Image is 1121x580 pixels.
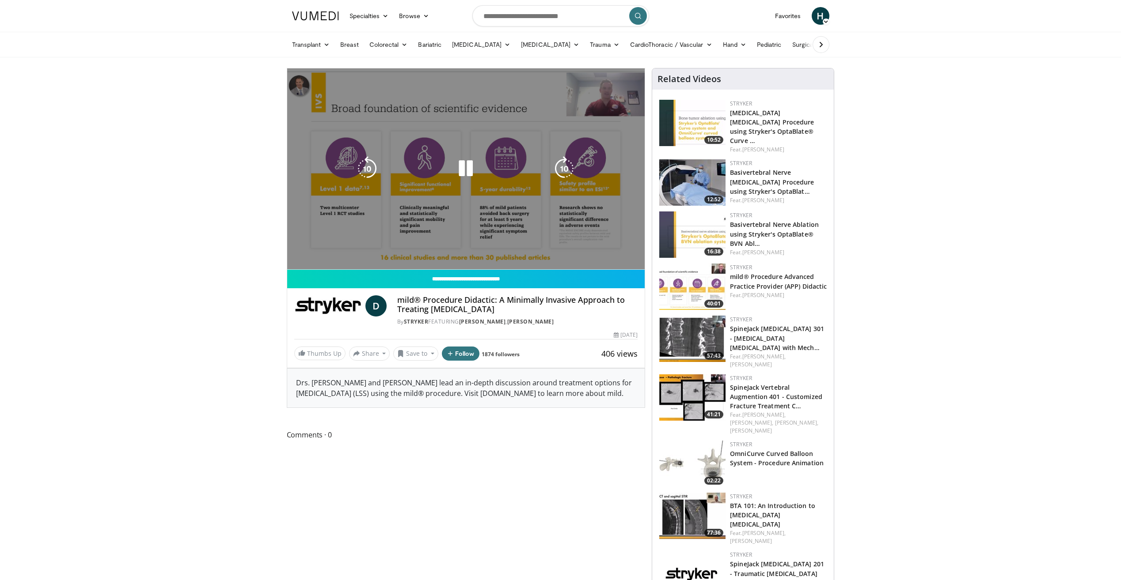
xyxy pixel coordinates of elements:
[404,318,429,325] a: Stryker
[614,331,638,339] div: [DATE]
[397,318,638,326] div: By FEATURING ,
[730,419,773,426] a: [PERSON_NAME],
[659,493,726,539] img: 2a746d60-1db1-48f3-96ea-55919af735f0.150x105_q85_crop-smart_upscale.jpg
[659,100,726,146] a: 10:52
[742,196,784,204] a: [PERSON_NAME]
[659,264,726,310] img: 4f822da0-6aaa-4e81-8821-7a3c5bb607c6.150x105_q85_crop-smart_upscale.jpg
[507,318,554,325] a: [PERSON_NAME]
[730,100,752,107] a: Stryker
[730,374,752,382] a: Stryker
[659,316,726,362] a: 57:43
[659,441,726,487] img: 6ed72550-aece-4dce-88ed-d63958b6dcb3.150x105_q85_crop-smart_upscale.jpg
[335,36,364,53] a: Breast
[704,529,723,537] span: 77:36
[294,295,362,316] img: Stryker
[287,429,646,441] span: Comments 0
[730,560,824,577] a: SpineJack [MEDICAL_DATA] 201 - Traumatic [MEDICAL_DATA]
[730,441,752,448] a: Stryker
[659,316,726,362] img: 3f71025c-3002-4ac4-b36d-5ce8ecbbdc51.150x105_q85_crop-smart_upscale.jpg
[704,196,723,203] span: 12:52
[394,7,434,25] a: Browse
[292,11,339,20] img: VuMedi Logo
[730,264,752,271] a: Stryker
[287,36,335,53] a: Transplant
[447,36,516,53] a: [MEDICAL_DATA]
[730,361,772,368] a: [PERSON_NAME]
[472,5,649,26] input: Search topics, interventions
[364,36,413,53] a: Colorectal
[730,272,827,290] a: mild® Procedure Advanced Practice Provider (APP) Didactic
[413,36,447,53] a: Bariatric
[704,136,723,144] span: 10:52
[287,68,645,270] video-js: Video Player
[730,220,819,247] a: Basivertebral Nerve Ablation using Stryker's OptaBlate® BVN Abl…
[659,159,726,206] a: 12:52
[752,36,787,53] a: Pediatric
[365,295,387,316] a: D
[730,449,824,467] a: OmniCurve Curved Balloon System - Procedure Animation
[730,353,827,369] div: Feat.
[730,537,772,545] a: [PERSON_NAME]
[459,318,506,325] a: [PERSON_NAME]
[730,211,752,219] a: Stryker
[625,36,718,53] a: CardioThoracic / Vascular
[742,291,784,299] a: [PERSON_NAME]
[482,350,520,358] a: 1874 followers
[704,477,723,485] span: 02:22
[730,168,814,195] a: Basivertebral Nerve [MEDICAL_DATA] Procedure using Stryker's OptaBlat…
[349,346,390,361] button: Share
[730,109,814,145] a: [MEDICAL_DATA] [MEDICAL_DATA] Procedure using Stryker's OptaBlate® Curve …
[704,352,723,360] span: 57:43
[704,248,723,256] span: 16:38
[742,529,786,537] a: [PERSON_NAME],
[393,346,438,361] button: Save to
[659,374,726,421] a: 41:21
[704,300,723,308] span: 40:01
[770,7,806,25] a: Favorites
[397,295,638,314] h4: mild® Procedure Didactic: A Minimally Invasive Approach to Treating [MEDICAL_DATA]
[344,7,394,25] a: Specialties
[657,74,721,84] h4: Related Videos
[585,36,625,53] a: Trauma
[659,264,726,310] a: 40:01
[659,374,726,421] img: b9a1412c-fd19-4ce2-a72e-1fe551ae4065.150x105_q85_crop-smart_upscale.jpg
[742,249,784,256] a: [PERSON_NAME]
[787,36,858,53] a: Surgical Oncology
[659,211,726,258] img: efc84703-49da-46b6-9c7b-376f5723817c.150x105_q85_crop-smart_upscale.jpg
[730,427,772,434] a: [PERSON_NAME]
[730,291,827,299] div: Feat.
[704,411,723,418] span: 41:21
[442,346,480,361] button: Follow
[730,159,752,167] a: Stryker
[516,36,585,53] a: [MEDICAL_DATA]
[730,493,752,500] a: Stryker
[730,411,827,435] div: Feat.
[730,249,827,256] div: Feat.
[730,324,824,351] a: SpineJack [MEDICAL_DATA] 301 - [MEDICAL_DATA] [MEDICAL_DATA] with Mech…
[730,551,752,558] a: Stryker
[742,353,786,360] a: [PERSON_NAME],
[730,529,827,545] div: Feat.
[287,369,645,407] div: Drs. [PERSON_NAME] and [PERSON_NAME] lead an in-depth discussion around treatment options for [ME...
[730,316,752,323] a: Stryker
[659,493,726,539] a: 77:36
[601,348,638,359] span: 406 views
[294,346,346,360] a: Thumbs Up
[659,159,726,206] img: defb5e87-9a59-4e45-9c94-ca0bb38673d3.150x105_q85_crop-smart_upscale.jpg
[775,419,818,426] a: [PERSON_NAME],
[730,146,827,154] div: Feat.
[718,36,752,53] a: Hand
[730,383,822,410] a: SpineJack Vertebral Augmention 401 - Customized Fracture Treatment C…
[730,196,827,204] div: Feat.
[742,146,784,153] a: [PERSON_NAME]
[742,411,786,418] a: [PERSON_NAME],
[812,7,829,25] a: H
[659,100,726,146] img: 0f0d9d51-420c-42d6-ac87-8f76a25ca2f4.150x105_q85_crop-smart_upscale.jpg
[659,441,726,487] a: 02:22
[659,211,726,258] a: 16:38
[730,501,815,528] a: BTA 101: An Introduction to [MEDICAL_DATA] [MEDICAL_DATA]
